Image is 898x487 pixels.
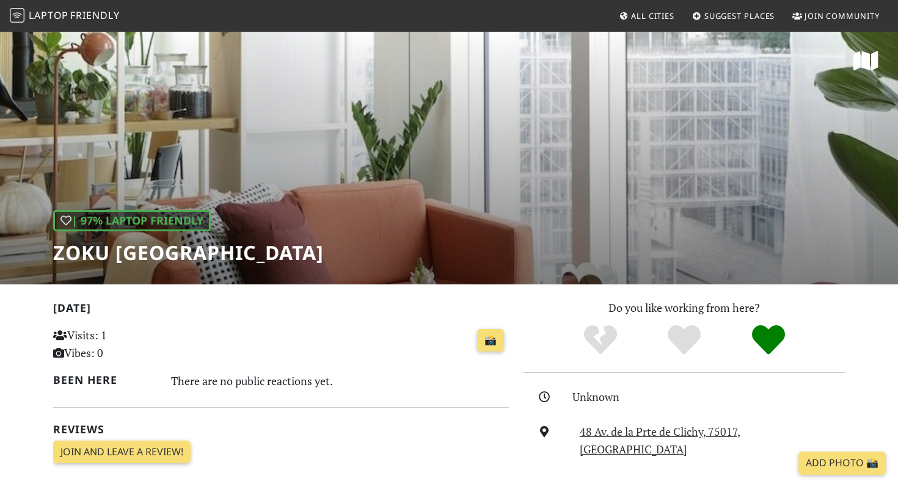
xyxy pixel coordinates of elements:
[29,9,68,22] span: Laptop
[53,423,509,436] h2: Reviews
[70,9,119,22] span: Friendly
[642,323,726,357] div: Yes
[798,452,886,475] a: Add Photo 📸
[53,441,191,464] a: Join and leave a review!
[572,388,852,406] div: Unknown
[580,424,740,456] a: 48 Av. de la Prte de Clichy, 75017, [GEOGRAPHIC_DATA]
[524,299,845,317] p: Do you like working from here?
[53,373,156,386] h2: Been here
[726,323,811,357] div: Definitely!
[53,210,211,231] div: | 97% Laptop Friendly
[704,10,775,21] span: Suggest Places
[10,5,120,27] a: LaptopFriendly LaptopFriendly
[53,301,509,319] h2: [DATE]
[805,10,880,21] span: Join Community
[614,5,679,27] a: All Cities
[10,8,24,23] img: LaptopFriendly
[787,5,885,27] a: Join Community
[53,241,324,264] h1: Zoku [GEOGRAPHIC_DATA]
[631,10,674,21] span: All Cities
[53,326,195,362] p: Visits: 1 Vibes: 0
[171,371,509,391] div: There are no public reactions yet.
[687,5,780,27] a: Suggest Places
[477,329,504,352] a: 📸
[558,323,643,357] div: No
